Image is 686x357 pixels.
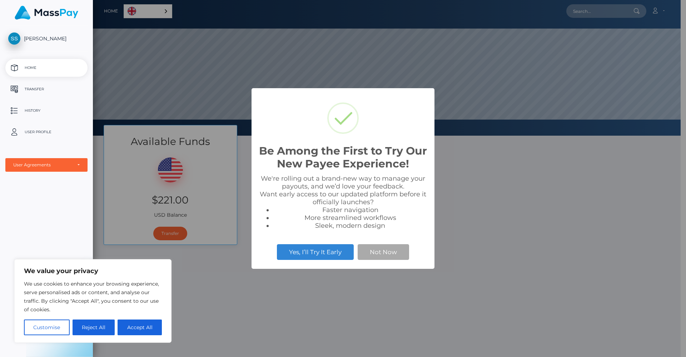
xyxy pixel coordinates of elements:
[273,214,427,222] li: More streamlined workflows
[8,105,85,116] p: History
[358,244,409,260] button: Not Now
[5,158,88,172] button: User Agreements
[259,175,427,230] div: We're rolling out a brand-new way to manage your payouts, and we’d love your feedback. Want early...
[5,35,88,42] span: [PERSON_NAME]
[259,145,427,170] h2: Be Among the First to Try Our New Payee Experience!
[277,244,354,260] button: Yes, I’ll Try It Early
[273,222,427,230] li: Sleek, modern design
[24,320,70,335] button: Customise
[118,320,162,335] button: Accept All
[273,206,427,214] li: Faster navigation
[24,280,162,314] p: We use cookies to enhance your browsing experience, serve personalised ads or content, and analys...
[8,62,85,73] p: Home
[14,259,171,343] div: We value your privacy
[8,84,85,95] p: Transfer
[24,267,162,275] p: We value your privacy
[13,162,72,168] div: User Agreements
[15,6,78,20] img: MassPay
[73,320,115,335] button: Reject All
[8,127,85,137] p: User Profile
